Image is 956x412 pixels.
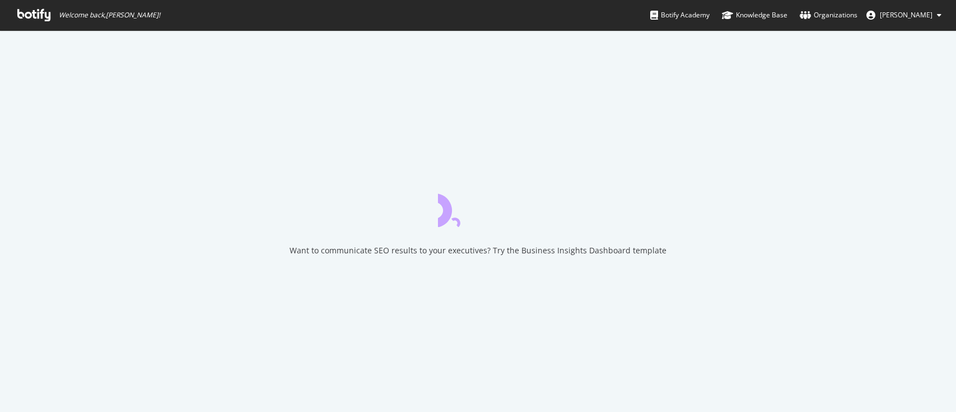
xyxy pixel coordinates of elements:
div: Botify Academy [650,10,710,21]
button: [PERSON_NAME] [857,6,950,24]
span: Welcome back, [PERSON_NAME] ! [59,11,160,20]
span: Philippa Haile [880,10,932,20]
div: Knowledge Base [722,10,787,21]
div: Want to communicate SEO results to your executives? Try the Business Insights Dashboard template [290,245,666,256]
div: animation [438,187,519,227]
div: Organizations [800,10,857,21]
